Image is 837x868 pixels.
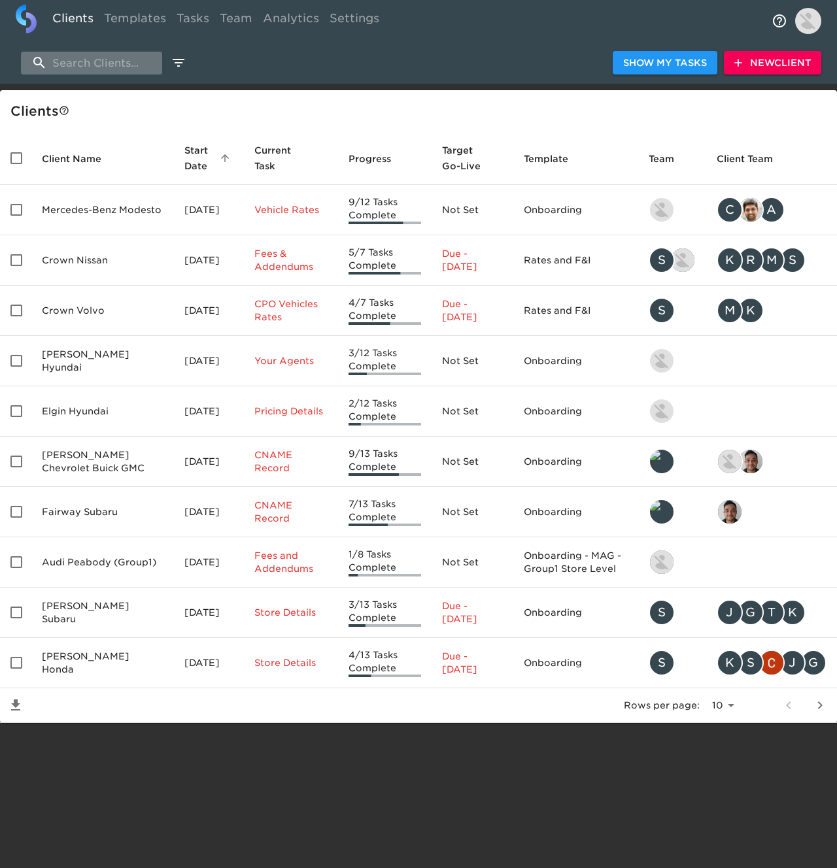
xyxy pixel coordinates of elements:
div: C [717,197,743,223]
td: [DATE] [174,235,244,286]
div: leland@roadster.com [649,499,696,525]
button: edit [167,52,190,74]
span: Calculated based on the start date and the duration of all Tasks contained in this Hub. [442,142,486,174]
td: Onboarding [513,336,638,386]
span: Client Name [42,151,118,167]
td: Onboarding [513,487,638,537]
div: M [717,297,743,324]
div: nikko.foster@roadster.com, sai@simplemnt.com [717,448,827,475]
td: 4/13 Tasks Complete [338,638,432,688]
div: K [738,297,764,324]
div: S [738,650,764,676]
td: Onboarding [513,638,638,688]
td: 9/13 Tasks Complete [338,437,432,487]
div: J [717,599,743,626]
p: Store Details [254,606,328,619]
div: S [779,247,806,273]
td: Not Set [432,336,513,386]
span: Start Date [184,142,233,174]
td: 2/12 Tasks Complete [338,386,432,437]
td: [DATE] [174,437,244,487]
div: S [649,247,675,273]
td: Onboarding - MAG - Group1 Store Level [513,537,638,588]
div: J [779,650,806,676]
div: R [738,247,764,273]
p: Due - [DATE] [442,297,503,324]
button: notifications [764,5,795,37]
td: [DATE] [174,386,244,437]
img: austin@roadster.com [671,248,694,272]
td: 1/8 Tasks Complete [338,537,432,588]
td: Onboarding [513,386,638,437]
div: S [649,650,675,676]
td: Elgin Hyundai [31,386,174,437]
img: sandeep@simplemnt.com [739,198,762,222]
div: kevin.lo@roadster.com [649,398,696,424]
span: Progress [349,151,408,167]
td: [DATE] [174,487,244,537]
a: Settings [324,5,384,37]
div: kevin.lo@roadster.com [649,197,696,223]
img: kevin.lo@roadster.com [650,198,674,222]
div: clayton.mandel@roadster.com, sandeep@simplemnt.com, angelique.nurse@roadster.com [717,197,827,223]
div: S [649,297,675,324]
p: Due - [DATE] [442,599,503,626]
div: sai@simplemnt.com [717,499,827,525]
td: Onboarding [513,185,638,235]
div: savannah@roadster.com [649,599,696,626]
td: 5/7 Tasks Complete [338,235,432,286]
img: leland@roadster.com [650,500,674,524]
td: [PERSON_NAME] Chevrolet Buick GMC [31,437,174,487]
td: Onboarding [513,588,638,638]
p: CNAME Record [254,448,328,475]
span: Target Go-Live [442,142,503,174]
input: search [21,52,162,75]
div: kwilson@crowncars.com, rrobins@crowncars.com, mcooley@crowncars.com, sparent@crowncars.com [717,247,827,273]
div: G [800,650,827,676]
img: christopher.mccarthy@roadster.com [760,651,783,675]
img: sai@simplemnt.com [718,500,742,524]
img: Profile [795,8,821,34]
p: Store Details [254,656,328,669]
div: Client s [10,101,832,122]
div: K [717,650,743,676]
p: Pricing Details [254,405,328,418]
select: rows per page [705,696,739,716]
span: Team [649,151,691,167]
p: Vehicle Rates [254,203,328,216]
div: kevin.mand@schomp.com, scott.graves@schomp.com, christopher.mccarthy@roadster.com, james.kurtenba... [717,650,827,676]
p: Due - [DATE] [442,650,503,676]
td: [DATE] [174,185,244,235]
a: Tasks [171,5,214,37]
div: T [759,599,785,626]
td: Onboarding [513,437,638,487]
svg: This is a list of all of your clients and clients shared with you [59,105,69,116]
p: CNAME Record [254,499,328,525]
img: kevin.lo@roadster.com [650,399,674,423]
button: NewClient [724,51,821,75]
div: savannah@roadster.com [649,650,696,676]
div: james.kurtenbach@schomp.com, george.lawton@schomp.com, tj.joyce@schomp.com, kevin.mand@schomp.com [717,599,827,626]
td: [PERSON_NAME] Subaru [31,588,174,638]
td: Not Set [432,537,513,588]
div: G [738,599,764,626]
td: 4/7 Tasks Complete [338,286,432,336]
a: Clients [47,5,99,37]
td: Mercedes-Benz Modesto [31,185,174,235]
td: 3/12 Tasks Complete [338,336,432,386]
p: Fees and Addendums [254,549,328,575]
div: A [759,197,785,223]
div: savannah@roadster.com [649,297,696,324]
td: Not Set [432,487,513,537]
span: New Client [734,55,811,71]
img: logo [16,5,37,33]
td: [PERSON_NAME] Hyundai [31,336,174,386]
div: leland@roadster.com [649,448,696,475]
a: Templates [99,5,171,37]
td: [DATE] [174,638,244,688]
div: mcooley@crowncars.com, kwilson@crowncars.com [717,297,827,324]
div: kevin.lo@roadster.com [649,348,696,374]
img: sai@simplemnt.com [739,450,762,473]
td: [DATE] [174,336,244,386]
div: K [779,599,806,626]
